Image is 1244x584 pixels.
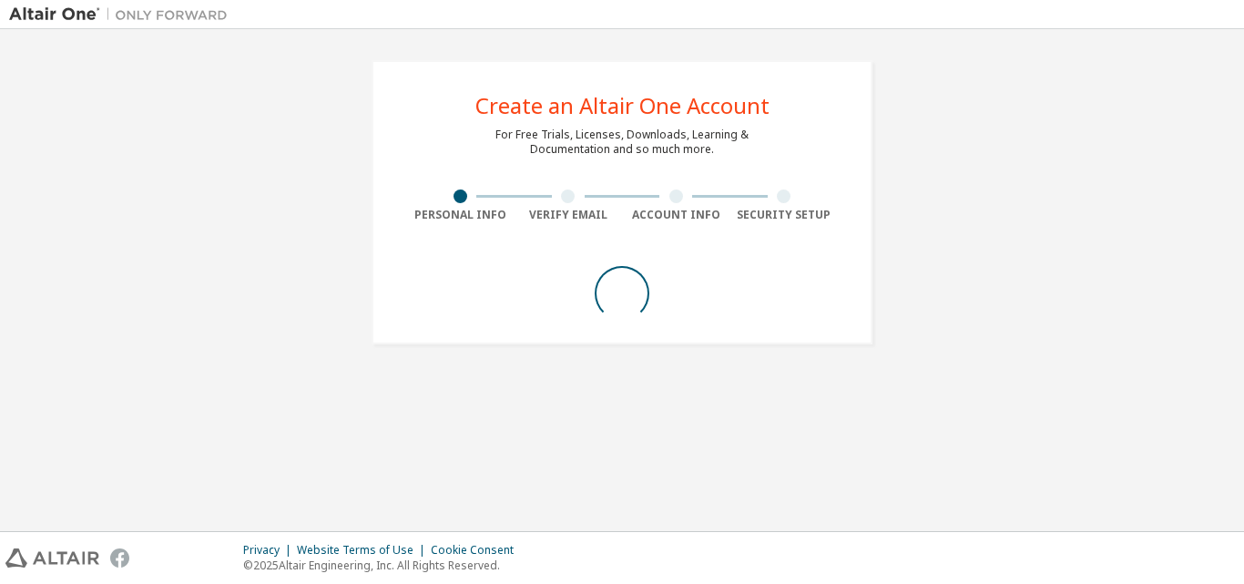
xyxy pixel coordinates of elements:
[110,548,129,568] img: facebook.svg
[622,208,730,222] div: Account Info
[5,548,99,568] img: altair_logo.svg
[406,208,515,222] div: Personal Info
[495,128,749,157] div: For Free Trials, Licenses, Downloads, Learning & Documentation and so much more.
[243,558,525,573] p: © 2025 Altair Engineering, Inc. All Rights Reserved.
[297,543,431,558] div: Website Terms of Use
[243,543,297,558] div: Privacy
[730,208,839,222] div: Security Setup
[9,5,237,24] img: Altair One
[475,95,770,117] div: Create an Altair One Account
[431,543,525,558] div: Cookie Consent
[515,208,623,222] div: Verify Email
